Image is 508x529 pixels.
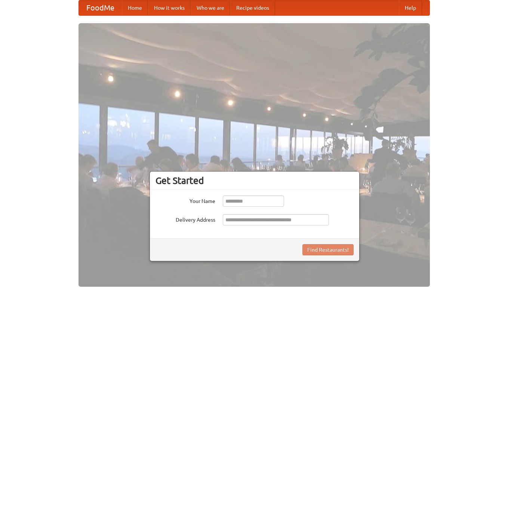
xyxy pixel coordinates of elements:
[399,0,422,15] a: Help
[302,244,354,255] button: Find Restaurants!
[156,214,215,224] label: Delivery Address
[156,175,354,186] h3: Get Started
[191,0,230,15] a: Who we are
[156,196,215,205] label: Your Name
[122,0,148,15] a: Home
[230,0,275,15] a: Recipe videos
[148,0,191,15] a: How it works
[79,0,122,15] a: FoodMe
